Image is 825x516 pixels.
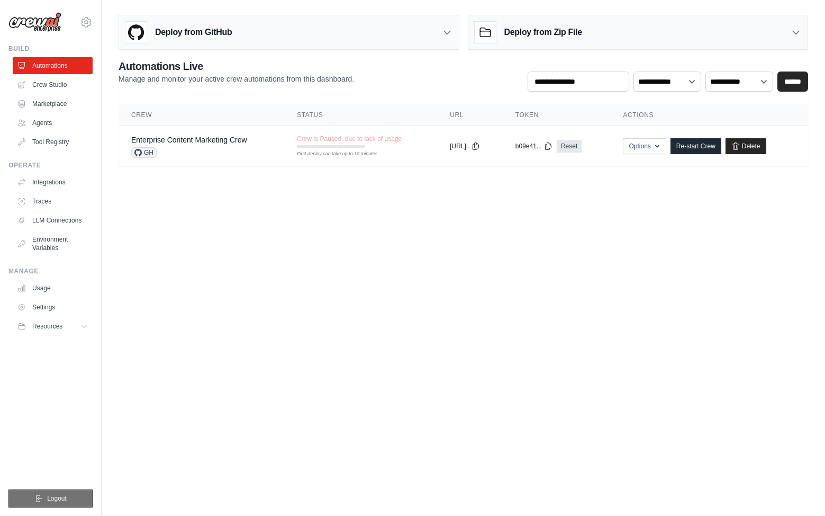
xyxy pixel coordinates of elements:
[726,138,766,154] a: Delete
[13,231,93,256] a: Environment Variables
[13,95,93,112] a: Marketplace
[503,104,611,126] th: Token
[13,76,93,93] a: Crew Studio
[47,494,67,503] span: Logout
[8,490,93,508] button: Logout
[13,57,93,74] a: Automations
[8,267,93,275] div: Manage
[297,150,365,158] div: First deploy can take up to 10 minutes
[623,138,666,154] button: Options
[13,212,93,229] a: LLM Connections
[119,74,354,84] p: Manage and monitor your active crew automations from this dashboard.
[13,134,93,150] a: Tool Registry
[119,59,354,74] h2: Automations Live
[504,26,582,39] h3: Deploy from Zip File
[13,174,93,191] a: Integrations
[610,104,808,126] th: Actions
[131,136,247,144] a: Enterprise Content Marketing Crew
[125,22,147,43] img: GitHub Logo
[8,161,93,170] div: Operate
[131,147,157,158] span: GH
[772,465,825,516] iframe: Chat Widget
[13,114,93,131] a: Agents
[119,104,284,126] th: Crew
[13,318,93,335] button: Resources
[670,138,721,154] a: Re-start Crew
[8,45,93,53] div: Build
[8,12,61,32] img: Logo
[155,26,232,39] h3: Deploy from GitHub
[13,280,93,297] a: Usage
[284,104,437,126] th: Status
[557,140,582,153] a: Reset
[297,135,402,143] span: Crew is Paused, due to lack of usage
[13,299,93,316] a: Settings
[13,193,93,210] a: Traces
[32,322,62,331] span: Resources
[515,142,552,150] button: b09e41...
[437,104,503,126] th: URL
